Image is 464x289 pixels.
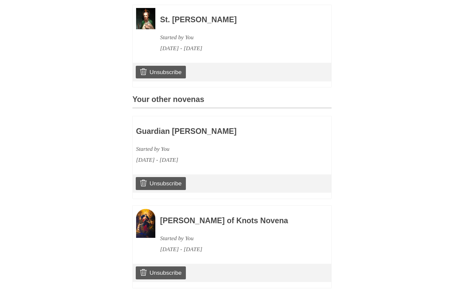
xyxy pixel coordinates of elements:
img: Novena image [136,209,155,238]
div: Started by You [136,144,289,154]
div: [DATE] - [DATE] [160,43,313,54]
a: Unsubscribe [136,177,186,190]
img: Novena image [136,8,155,29]
div: Started by You [160,32,313,43]
a: Unsubscribe [136,266,186,279]
h3: Guardian [PERSON_NAME] [136,127,289,136]
a: Unsubscribe [136,66,186,78]
h3: [PERSON_NAME] of Knots Novena [160,217,313,225]
div: [DATE] - [DATE] [136,154,289,165]
h3: St. [PERSON_NAME] [160,16,313,24]
div: [DATE] - [DATE] [160,244,313,255]
div: Started by You [160,233,313,244]
h3: Your other novenas [132,95,332,108]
